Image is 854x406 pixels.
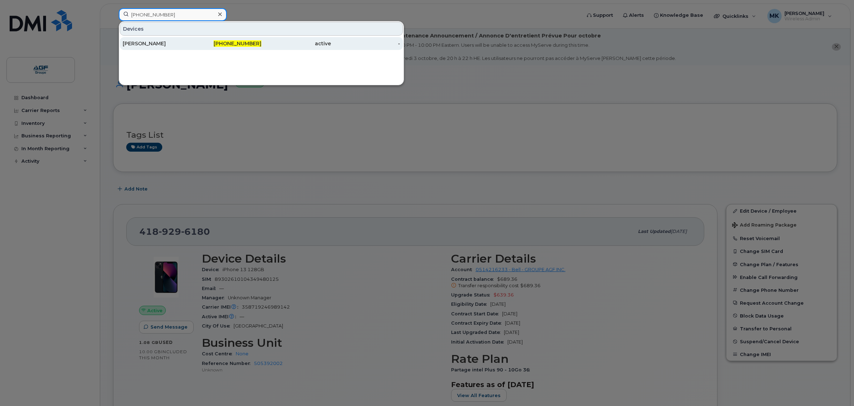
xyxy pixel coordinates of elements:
[823,375,849,401] iframe: Messenger Launcher
[120,37,403,50] a: [PERSON_NAME][PHONE_NUMBER]active-
[261,40,331,47] div: active
[120,22,403,36] div: Devices
[214,40,261,47] span: [PHONE_NUMBER]
[331,40,400,47] div: -
[123,40,192,47] div: [PERSON_NAME]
